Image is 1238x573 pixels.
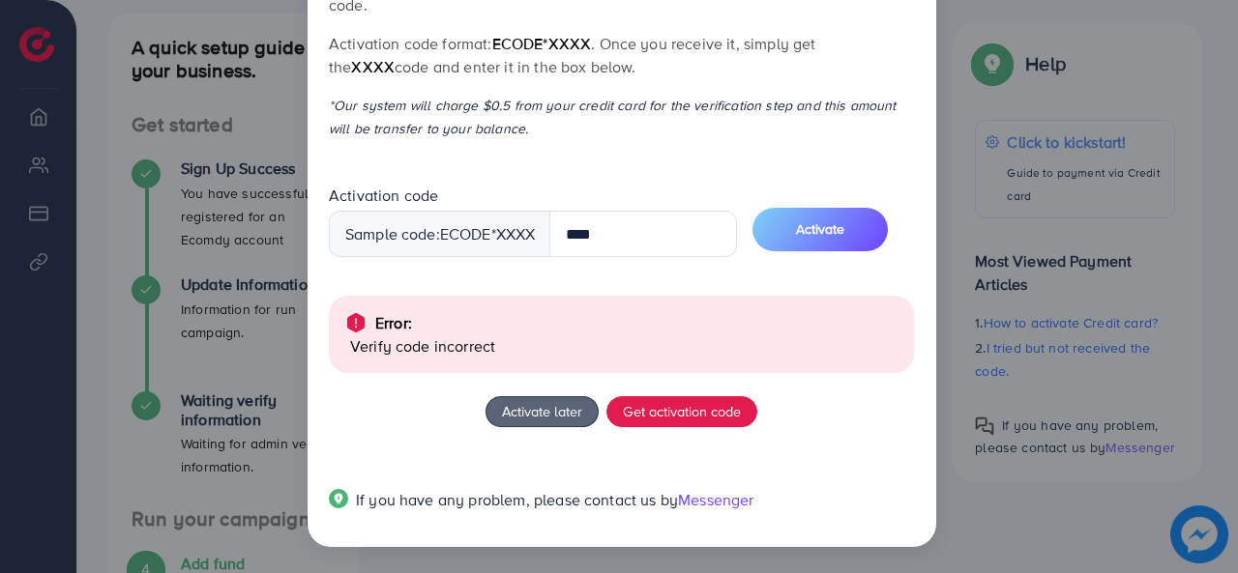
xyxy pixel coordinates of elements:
[329,489,348,508] img: Popup guide
[492,33,592,54] span: ecode*XXXX
[356,489,678,510] span: If you have any problem, please contact us by
[344,311,368,334] img: alert
[796,219,844,239] span: Activate
[486,396,599,427] button: Activate later
[350,334,899,358] p: Verify code incorrect
[329,94,914,140] p: *Our system will charge $0.5 from your credit card for the verification step and this amount will...
[351,56,395,77] span: XXXX
[623,401,741,421] span: Get activation code
[329,32,914,78] p: Activation code format: . Once you receive it, simply get the code and enter it in the box below.
[375,311,412,334] p: Error:
[678,489,753,510] span: Messenger
[606,396,757,427] button: Get activation code
[329,211,551,257] div: Sample code: *XXXX
[502,401,582,421] span: Activate later
[329,185,438,207] label: Activation code
[752,208,888,251] button: Activate
[440,223,491,245] span: ecode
